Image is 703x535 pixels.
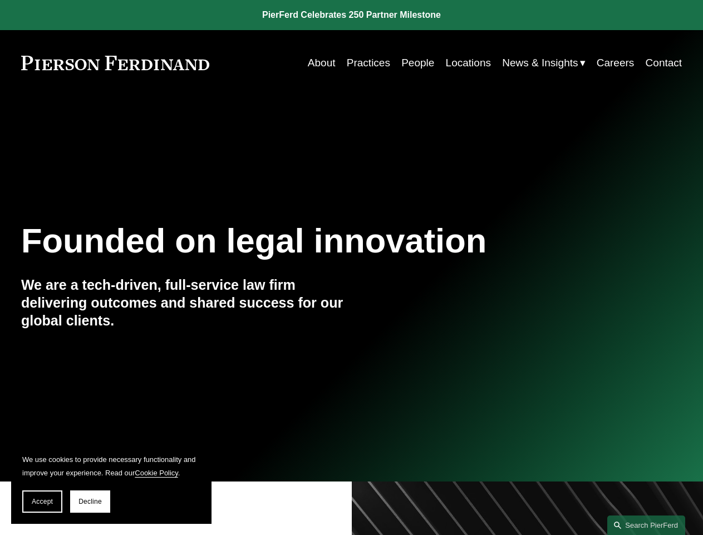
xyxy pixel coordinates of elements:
a: Cookie Policy [135,469,178,477]
a: Careers [597,52,635,74]
a: Search this site [607,515,685,535]
section: Cookie banner [11,442,212,524]
a: folder dropdown [502,52,585,74]
h1: Founded on legal innovation [21,221,572,260]
h4: We are a tech-driven, full-service law firm delivering outcomes and shared success for our global... [21,276,352,330]
a: About [308,52,336,74]
button: Decline [70,490,110,513]
a: Locations [446,52,491,74]
span: Accept [32,498,53,505]
a: Practices [347,52,390,74]
a: People [401,52,434,74]
button: Accept [22,490,62,513]
span: Decline [78,498,102,505]
p: We use cookies to provide necessary functionality and improve your experience. Read our . [22,453,200,479]
a: Contact [646,52,682,74]
span: News & Insights [502,53,578,72]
